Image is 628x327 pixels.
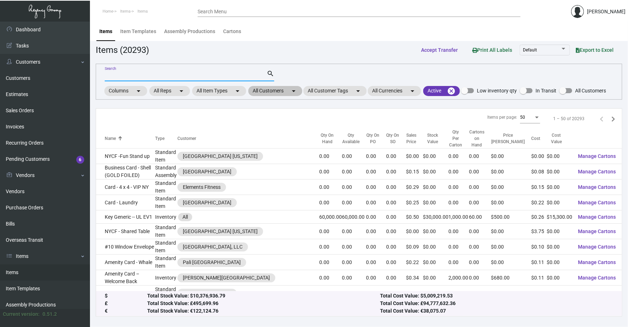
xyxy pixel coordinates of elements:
[491,180,532,195] td: $0.00
[366,210,386,224] td: 0.00
[386,195,406,210] td: 0.00
[105,135,116,142] div: Name
[469,270,491,286] td: 0.00
[487,114,517,121] div: Items per page:
[105,292,147,300] div: $
[96,195,155,210] td: Card - Laundry
[477,86,517,95] span: Low inventory qty
[447,87,456,95] mat-icon: cancel
[469,195,491,210] td: 0.00
[319,132,342,145] div: Qty On Hand
[472,47,512,53] span: Print All Labels
[578,259,616,265] span: Manage Cartons
[342,132,360,145] div: Qty Available
[423,132,448,145] div: Stock Value
[491,210,532,224] td: $500.00
[177,87,186,95] mat-icon: arrow_drop_down
[155,195,177,210] td: Standard Item
[491,132,532,145] div: Price [PERSON_NAME]
[491,164,532,180] td: $0.00
[3,310,40,318] div: Current version:
[177,129,319,149] th: Customer
[342,149,366,164] td: 0.00
[105,300,147,308] div: £
[96,270,155,286] td: Amenity Card – Welcome Back
[155,149,177,164] td: Standard Item
[532,164,547,180] td: $0.08
[532,135,541,142] div: Cost
[319,195,342,210] td: 0.00
[386,286,406,301] td: 0.00
[423,210,448,224] td: $30,000.00
[386,180,406,195] td: 0.00
[319,255,342,270] td: 0.00
[192,86,246,96] mat-chip: All Item Types
[366,239,386,255] td: 0.00
[366,132,380,145] div: Qty On PO
[449,180,469,195] td: 0.00
[578,200,616,205] span: Manage Cartons
[342,286,366,301] td: 0.00
[449,149,469,164] td: 0.00
[423,270,448,286] td: $0.00
[406,210,423,224] td: $0.50
[380,300,613,308] div: Total Cost Value: £94,777,632.36
[406,149,423,164] td: $0.00
[406,195,423,210] td: $0.25
[423,86,460,96] mat-chip: Active
[423,180,448,195] td: $0.00
[406,270,423,286] td: $0.34
[491,195,532,210] td: $0.00
[469,239,491,255] td: 0.00
[423,164,448,180] td: $0.00
[469,129,491,148] div: Cartons on Hand
[547,195,573,210] td: $0.00
[120,9,131,14] span: Items
[406,286,423,301] td: $1.40
[319,286,342,301] td: 0.00
[342,180,366,195] td: 0.00
[386,239,406,255] td: 0.00
[573,240,622,253] button: Manage Cartons
[149,86,190,96] mat-chip: All Reps
[520,115,525,120] span: 50
[573,150,622,163] button: Manage Cartons
[42,310,57,318] div: 0.51.2
[366,270,386,286] td: 0.00
[386,210,406,224] td: 0.00
[319,164,342,180] td: 0.00
[147,308,380,315] div: Total Stock Value: €122,124.76
[532,286,547,301] td: $0.52
[96,149,155,164] td: NYCF -Fun Stand up
[469,286,491,301] td: 0.00
[105,308,147,315] div: €
[319,149,342,164] td: 0.00
[96,164,155,180] td: Business Card - Shell (GOLD FOILED)
[386,270,406,286] td: 0.00
[386,149,406,164] td: 0.00
[466,43,518,56] button: Print All Labels
[423,132,442,145] div: Stock Value
[155,135,164,142] div: Type
[532,195,547,210] td: $0.22
[578,214,616,220] span: Manage Cartons
[406,180,423,195] td: $0.29
[366,286,386,301] td: 0.00
[366,180,386,195] td: 0.00
[155,210,177,224] td: Inventory
[547,239,573,255] td: $0.00
[491,149,532,164] td: $0.00
[578,228,616,234] span: Manage Cartons
[147,300,380,308] div: Total Stock Value: £495,699.96
[155,270,177,286] td: Inventory
[406,239,423,255] td: $0.09
[421,47,458,53] span: Accept Transfer
[96,180,155,195] td: Card - 4 x 4 - VIP NY
[423,149,448,164] td: $0.00
[183,183,221,191] div: Elements Fitness
[183,199,231,206] div: [GEOGRAPHIC_DATA]
[573,256,622,269] button: Manage Cartons
[96,255,155,270] td: Amenity Card - Whale
[183,259,241,266] div: Pali [GEOGRAPHIC_DATA]
[408,87,417,95] mat-icon: arrow_drop_down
